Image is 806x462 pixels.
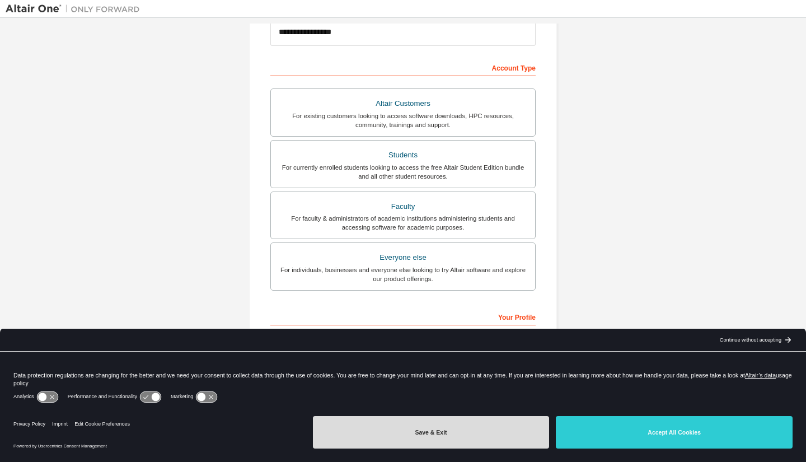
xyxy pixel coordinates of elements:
div: For individuals, businesses and everyone else looking to try Altair software and explore our prod... [278,265,528,283]
div: For currently enrolled students looking to access the free Altair Student Edition bundle and all ... [278,163,528,181]
div: For faculty & administrators of academic institutions administering students and accessing softwa... [278,214,528,232]
div: Students [278,147,528,163]
div: Altair Customers [278,96,528,111]
img: Altair One [6,3,146,15]
div: Everyone else [278,250,528,265]
div: Account Type [270,58,536,76]
div: Faculty [278,199,528,214]
div: For existing customers looking to access software downloads, HPC resources, community, trainings ... [278,111,528,129]
div: Your Profile [270,307,536,325]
